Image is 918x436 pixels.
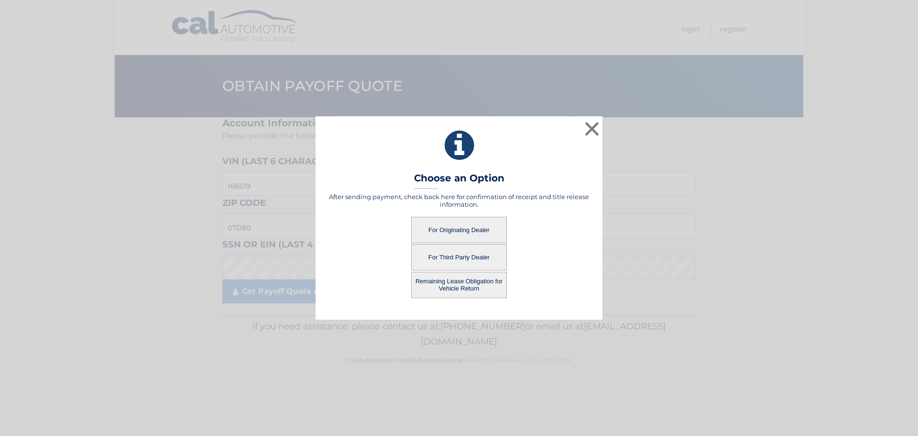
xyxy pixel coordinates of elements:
button: For Originating Dealer [411,217,507,243]
h3: Choose an Option [414,172,504,189]
button: Remaining Lease Obligation for Vehicle Return [411,272,507,298]
h5: After sending payment, check back here for confirmation of receipt and title release information. [328,193,590,208]
button: × [582,119,601,138]
button: For Third Party Dealer [411,244,507,270]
